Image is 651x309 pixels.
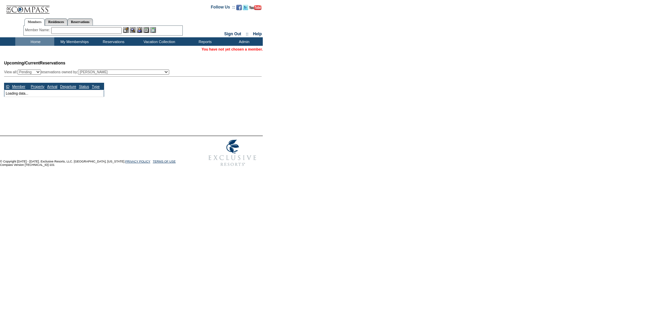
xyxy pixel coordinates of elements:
[54,37,93,46] td: My Memberships
[236,7,242,11] a: Become our fan on Facebook
[45,18,67,25] a: Residences
[15,37,54,46] td: Home
[253,32,262,36] a: Help
[130,27,136,33] img: View
[211,4,235,12] td: Follow Us ::
[143,27,149,33] img: Reservations
[47,84,57,89] a: Arrival
[132,37,185,46] td: Vacation Collection
[25,27,51,33] div: Member Name:
[24,18,45,26] a: Members
[202,136,263,170] img: Exclusive Resorts
[185,37,224,46] td: Reports
[12,84,25,89] a: Member
[224,32,241,36] a: Sign Out
[4,61,65,65] span: Reservations
[93,37,132,46] td: Reservations
[243,7,248,11] a: Follow us on Twitter
[4,70,172,75] div: View all: reservations owned by:
[125,160,150,163] a: PRIVACY POLICY
[249,5,261,10] img: Subscribe to our YouTube Channel
[202,47,263,51] span: You have not yet chosen a member.
[31,84,44,89] a: Property
[153,160,176,163] a: TERMS OF USE
[249,7,261,11] a: Subscribe to our YouTube Channel
[123,27,129,33] img: b_edit.gif
[236,5,242,10] img: Become our fan on Facebook
[92,84,100,89] a: Type
[150,27,156,33] img: b_calculator.gif
[246,32,249,36] span: ::
[4,90,104,97] td: Loading data...
[79,84,89,89] a: Status
[60,84,76,89] a: Departure
[6,84,9,89] a: ID
[243,5,248,10] img: Follow us on Twitter
[224,37,263,46] td: Admin
[137,27,142,33] img: Impersonate
[67,18,93,25] a: Reservations
[4,61,40,65] span: Upcoming/Current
